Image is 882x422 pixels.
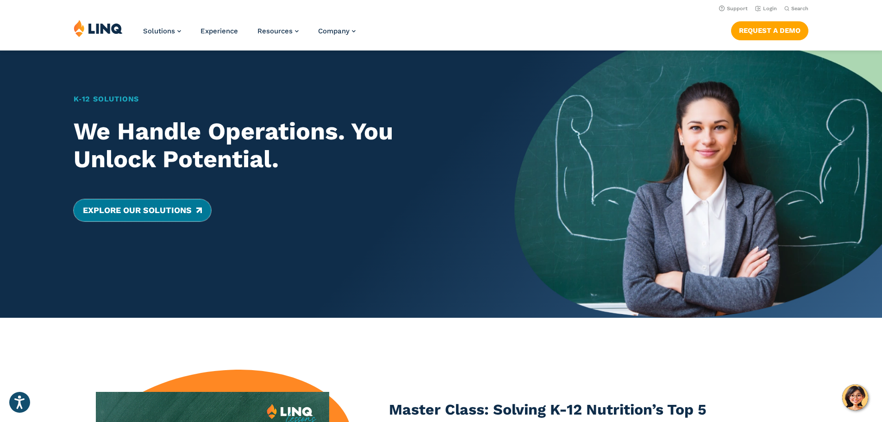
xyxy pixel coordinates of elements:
[257,27,299,35] a: Resources
[318,27,356,35] a: Company
[74,118,479,173] h2: We Handle Operations. You Unlock Potential.
[143,27,181,35] a: Solutions
[257,27,293,35] span: Resources
[755,6,777,12] a: Login
[731,19,808,40] nav: Button Navigation
[842,384,868,410] button: Hello, have a question? Let’s chat.
[318,27,350,35] span: Company
[74,94,479,105] h1: K‑12 Solutions
[719,6,748,12] a: Support
[74,19,123,37] img: LINQ | K‑12 Software
[514,5,882,318] img: Home Banner
[143,27,175,35] span: Solutions
[791,6,808,12] span: Search
[731,21,808,40] a: Request a Demo
[74,199,211,221] a: Explore Our Solutions
[200,27,238,35] a: Experience
[784,5,808,12] button: Open Search Bar
[143,19,356,50] nav: Primary Navigation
